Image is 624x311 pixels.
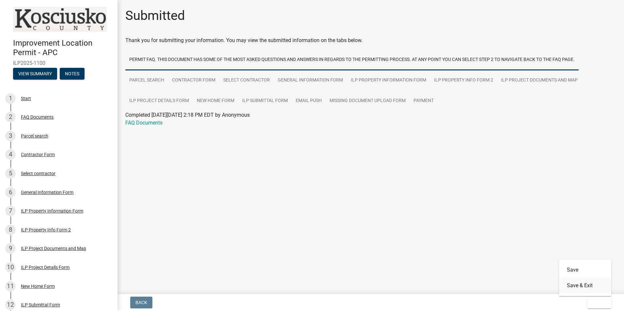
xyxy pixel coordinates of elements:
img: Kosciusko County, Indiana [13,7,107,32]
button: Back [130,297,152,308]
a: ILP Project Documents and Map [497,70,582,91]
a: ILP Project Details Form [125,91,193,111]
div: General Information Form [21,190,73,195]
div: ILP Submittal Form [21,303,60,307]
h1: Submitted [125,8,185,23]
wm-modal-confirm: Notes [60,71,85,77]
span: ILP2025-1100 [13,60,104,66]
div: FAQ Documents [21,115,54,119]
a: Missing Document Upload Form [326,91,410,111]
div: 3 [5,131,16,141]
button: Notes [60,68,85,80]
a: General Information Form [274,70,347,91]
div: ILP Property Info Form 2 [21,228,71,232]
div: Contractor Form [21,152,55,157]
span: Back [135,300,147,305]
button: Save & Exit [559,278,611,293]
span: Completed [DATE][DATE] 2:18 PM EDT by Anonymous [125,112,250,118]
button: Exit [587,297,611,308]
div: ILP Project Details Form [21,265,70,270]
a: Email Push [292,91,326,111]
span: Exit [593,300,602,305]
button: View Summary [13,68,57,80]
div: 9 [5,243,16,254]
h4: Improvement Location Permit - APC [13,38,112,57]
div: 2 [5,112,16,122]
a: FAQ Documents [125,120,163,126]
a: ILP Property Information Form [347,70,430,91]
a: ILP Property Info Form 2 [430,70,497,91]
div: 10 [5,262,16,273]
div: 8 [5,225,16,235]
div: 1 [5,93,16,104]
a: Permit FAQ. This document has some of the most asked questions and answers in regards to the perm... [125,50,579,70]
a: Select contractor [219,70,274,91]
div: 11 [5,281,16,291]
wm-modal-confirm: Summary [13,71,57,77]
div: Thank you for submitting your information. You may view the submitted information on the tabs below. [125,37,616,44]
div: Select contractor [21,171,55,176]
a: Parcel search [125,70,168,91]
a: Payment [410,91,438,111]
div: 5 [5,168,16,179]
a: New Home Form [193,91,238,111]
div: ILP Property Information Form [21,209,83,213]
div: ILP Project Documents and Map [21,246,86,251]
div: 12 [5,300,16,310]
div: New Home Form [21,284,55,289]
a: ILP Submittal Form [238,91,292,111]
div: 6 [5,187,16,198]
div: Exit [559,259,611,296]
div: 4 [5,149,16,160]
a: Contractor Form [168,70,219,91]
div: Parcel search [21,134,48,138]
div: Start [21,96,31,101]
button: Save [559,262,611,278]
div: 7 [5,206,16,216]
